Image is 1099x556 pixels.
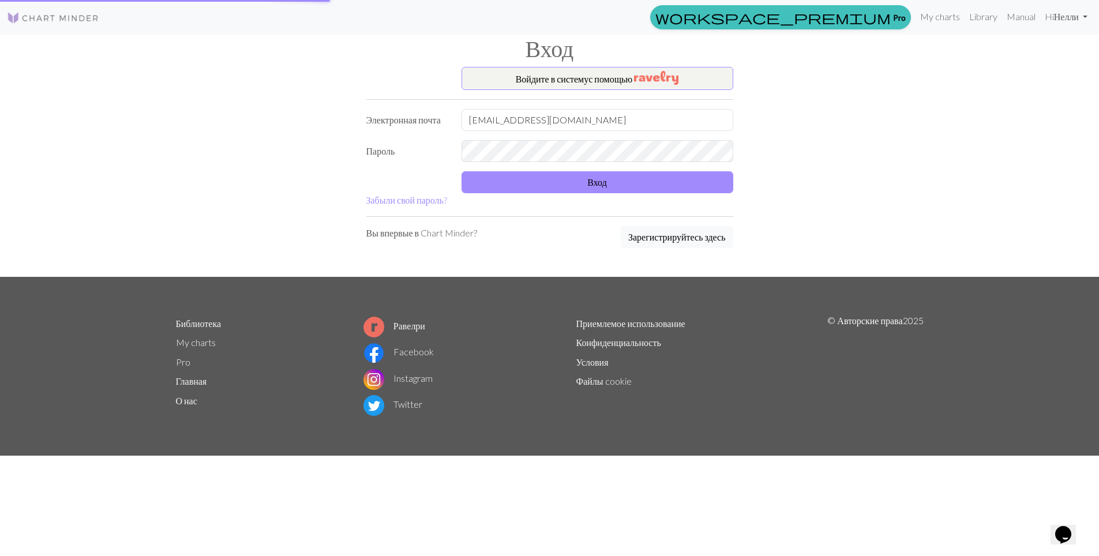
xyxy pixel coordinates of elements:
img: Логотип Ravelry [363,317,384,337]
a: О нас [176,395,197,406]
ya-tr-span: © Авторские права [827,315,902,326]
ya-tr-span: Равелри [393,320,425,331]
iframe: chat widget [1051,510,1087,544]
ya-tr-span: Электронная почта [366,114,441,125]
a: Manual [1002,5,1040,28]
a: Главная [176,375,207,386]
a: Приемлемое использование [576,318,685,329]
a: My charts [176,337,216,348]
a: Равелри [363,320,425,331]
button: Зарегистрируйтесь здесь [621,226,733,248]
ya-tr-span: Зарегистрируйтесь здесь [628,231,726,242]
a: Конфиденциальность [576,337,661,348]
ya-tr-span: Twitter [393,399,422,410]
a: Файлы cookie [576,375,632,386]
a: Library [965,5,1002,28]
ya-tr-span: Instagram [393,373,433,384]
ya-tr-span: Пароль [366,145,395,156]
span: workspace_premium [655,9,891,25]
a: Забыли свой пароль? [366,194,447,205]
img: Логотип Instagram [363,369,384,390]
a: HiНелли [1040,5,1092,28]
ya-tr-span: с помощью [588,73,632,84]
button: Войдите в системус помощью [462,67,733,90]
img: Логотип Twitter [363,395,384,416]
a: Twitter [363,399,422,410]
button: Вход [462,171,733,193]
a: My charts [916,5,965,28]
ya-tr-span: Вход [526,35,574,62]
ya-tr-span: Вход [587,176,607,187]
ya-tr-span: Вы впервые в Chart Minder? [366,227,478,238]
a: Условия [576,356,609,367]
a: Pro [176,356,190,367]
img: Равелри [634,71,678,85]
ya-tr-span: 2025 [903,315,924,326]
a: Instagram [363,373,433,384]
ya-tr-span: Войдите в систему [516,73,589,84]
ya-tr-span: Facebook [393,346,434,357]
a: Facebook [363,346,434,357]
img: Логотип [7,11,99,25]
img: Логотип Facebook [363,343,384,363]
a: Pro [650,5,911,29]
a: Библиотека [176,318,222,329]
a: Зарегистрируйтесь здесь [621,226,733,249]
